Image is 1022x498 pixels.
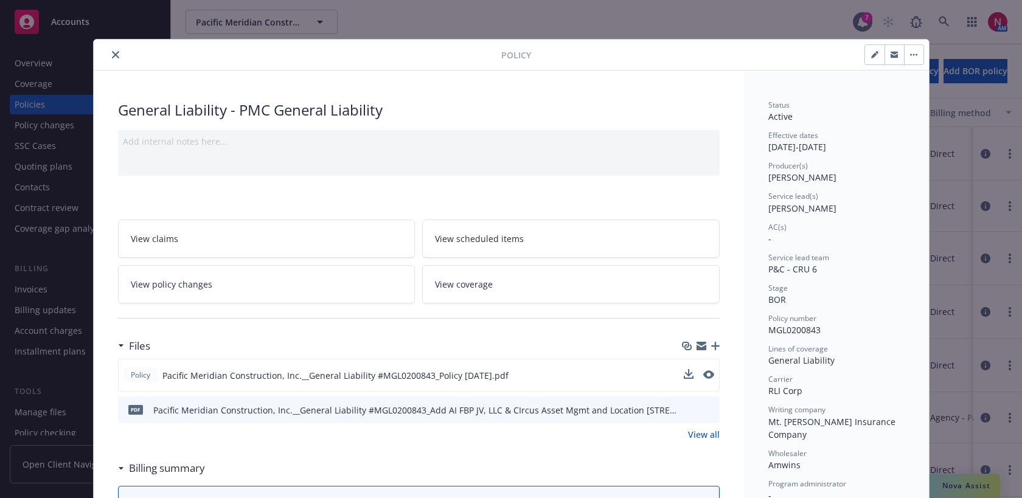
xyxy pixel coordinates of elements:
[768,283,788,293] span: Stage
[123,135,715,148] div: Add internal notes here...
[768,130,905,153] div: [DATE] - [DATE]
[768,294,786,305] span: BOR
[153,404,680,417] div: Pacific Meridian Construction, Inc.__General Liability #MGL0200843_Add AI FBP JV, LLC & CIrcus As...
[768,344,828,354] span: Lines of coverage
[768,202,836,214] span: [PERSON_NAME]
[768,416,898,440] span: Mt. [PERSON_NAME] Insurance Company
[118,265,415,303] a: View policy changes
[108,47,123,62] button: close
[768,479,846,489] span: Program administrator
[422,265,720,303] a: View coverage
[422,220,720,258] a: View scheduled items
[703,370,714,379] button: preview file
[768,130,818,140] span: Effective dates
[501,49,531,61] span: Policy
[684,369,693,379] button: download file
[684,404,694,417] button: download file
[131,278,212,291] span: View policy changes
[768,459,801,471] span: Amwins
[768,233,771,244] span: -
[129,460,205,476] h3: Billing summary
[768,354,905,367] div: General Liability
[435,278,493,291] span: View coverage
[768,404,826,415] span: Writing company
[162,369,509,382] span: Pacific Meridian Construction, Inc.__General Liability #MGL0200843_Policy [DATE].pdf
[768,171,836,183] span: [PERSON_NAME]
[435,232,524,245] span: View scheduled items
[118,220,415,258] a: View claims
[768,161,808,171] span: Producer(s)
[704,404,715,417] button: preview file
[118,100,720,120] div: General Liability - PMC General Liability
[131,232,178,245] span: View claims
[688,428,720,441] a: View all
[129,338,150,354] h3: Files
[768,374,793,384] span: Carrier
[703,369,714,382] button: preview file
[118,460,205,476] div: Billing summary
[768,448,807,458] span: Wholesaler
[128,405,143,414] span: pdf
[768,111,793,122] span: Active
[768,191,818,201] span: Service lead(s)
[768,263,817,275] span: P&C - CRU 6
[128,370,153,381] span: Policy
[768,313,816,323] span: Policy number
[768,324,821,336] span: MGL0200843
[118,338,150,354] div: Files
[768,385,802,396] span: RLI Corp
[768,252,829,263] span: Service lead team
[768,100,790,110] span: Status
[768,222,787,232] span: AC(s)
[684,369,693,382] button: download file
